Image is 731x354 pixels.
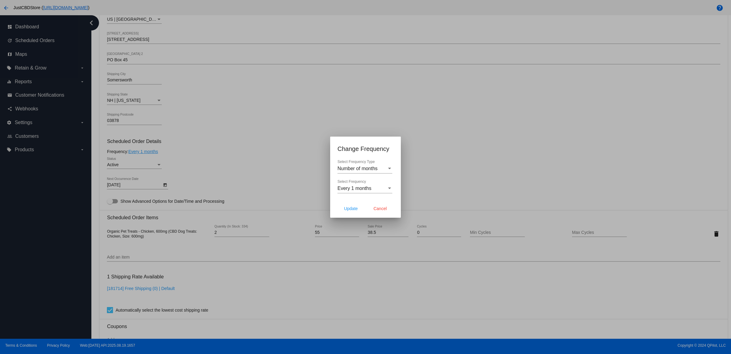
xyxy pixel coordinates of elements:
[337,186,371,191] span: Every 1 months
[337,166,378,171] span: Number of months
[367,203,394,214] button: Cancel
[344,206,358,211] span: Update
[337,144,394,154] h1: Change Frequency
[337,203,364,214] button: Update
[337,186,392,191] mat-select: Select Frequency
[337,166,392,171] mat-select: Select Frequency Type
[373,206,387,211] span: Cancel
